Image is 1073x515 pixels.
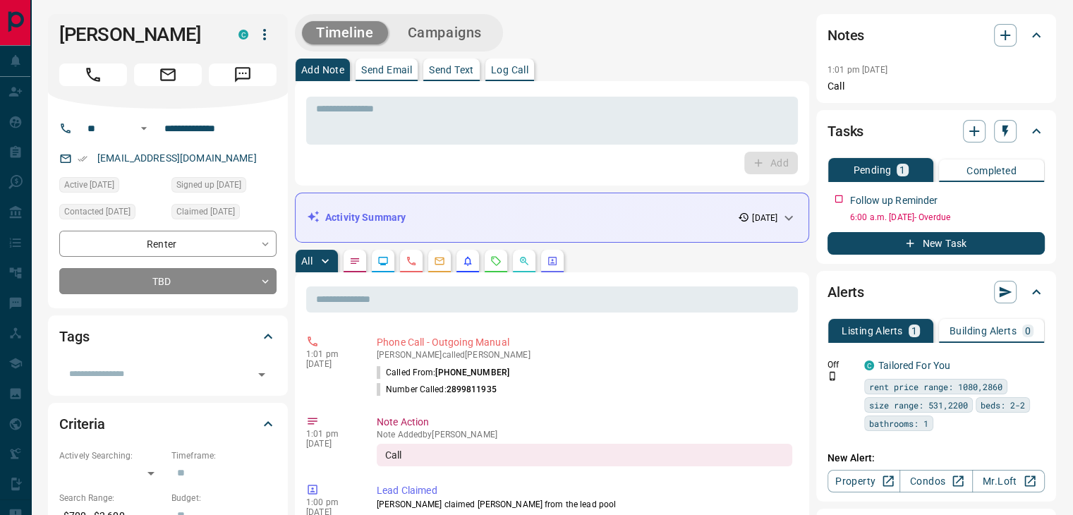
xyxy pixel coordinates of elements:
svg: Push Notification Only [828,371,837,381]
div: Criteria [59,407,277,441]
svg: Listing Alerts [462,255,473,267]
span: Active [DATE] [64,178,114,192]
p: Lead Claimed [377,483,792,498]
svg: Requests [490,255,502,267]
span: 2899811935 [447,384,497,394]
svg: Emails [434,255,445,267]
p: Call [828,79,1045,94]
svg: Agent Actions [547,255,558,267]
div: Sat Sep 13 2025 [59,177,164,197]
span: rent price range: 1080,2860 [869,380,1002,394]
p: Budget: [171,492,277,504]
div: condos.ca [864,360,874,370]
a: Tailored For You [878,360,950,371]
p: All [301,256,313,266]
a: Property [828,470,900,492]
h2: Alerts [828,281,864,303]
p: Log Call [491,65,528,75]
svg: Calls [406,255,417,267]
p: Add Note [301,65,344,75]
span: beds: 2-2 [981,398,1025,412]
div: condos.ca [238,30,248,40]
p: 1:01 pm [306,349,356,359]
span: Claimed [DATE] [176,205,235,219]
h2: Tasks [828,120,863,143]
svg: Opportunities [519,255,530,267]
button: Open [135,120,152,137]
p: Listing Alerts [842,326,903,336]
p: 1 [911,326,917,336]
p: Note Added by [PERSON_NAME] [377,430,792,440]
svg: Notes [349,255,360,267]
span: size range: 531,2200 [869,398,968,412]
p: [DATE] [306,439,356,449]
div: Notes [828,18,1045,52]
p: 1 [899,165,905,175]
p: 1:01 pm [DATE] [828,65,887,75]
div: Sat Sep 13 2025 [171,204,277,224]
p: Number Called: [377,383,497,396]
div: Tags [59,320,277,353]
p: Send Email [361,65,412,75]
span: Call [59,63,127,86]
div: Mon Aug 25 2025 [171,177,277,197]
div: Sat Sep 13 2025 [59,204,164,224]
h1: [PERSON_NAME] [59,23,217,46]
svg: Email Verified [78,154,87,164]
button: New Task [828,232,1045,255]
div: Call [377,444,792,466]
a: Mr.Loft [972,470,1045,492]
h2: Notes [828,24,864,47]
h2: Tags [59,325,89,348]
a: Condos [899,470,972,492]
span: Email [134,63,202,86]
p: Activity Summary [325,210,406,225]
p: [DATE] [306,359,356,369]
button: Timeline [302,21,388,44]
svg: Lead Browsing Activity [377,255,389,267]
a: [EMAIL_ADDRESS][DOMAIN_NAME] [97,152,257,164]
p: [DATE] [752,212,777,224]
button: Campaigns [394,21,496,44]
p: Follow up Reminder [850,193,938,208]
div: TBD [59,268,277,294]
p: Phone Call - Outgoing Manual [377,335,792,350]
p: 1:00 pm [306,497,356,507]
span: Contacted [DATE] [64,205,131,219]
p: [PERSON_NAME] claimed [PERSON_NAME] from the lead pool [377,498,792,511]
span: Signed up [DATE] [176,178,241,192]
p: Off [828,358,856,371]
button: Open [252,365,272,384]
span: Message [209,63,277,86]
div: Renter [59,231,277,257]
p: Note Action [377,415,792,430]
span: bathrooms: 1 [869,416,928,430]
div: Activity Summary[DATE] [307,205,797,231]
p: New Alert: [828,451,1045,466]
div: Alerts [828,275,1045,309]
p: [PERSON_NAME] called [PERSON_NAME] [377,350,792,360]
div: Tasks [828,114,1045,148]
p: Timeframe: [171,449,277,462]
p: Called From: [377,366,509,379]
p: 0 [1025,326,1031,336]
p: Search Range: [59,492,164,504]
p: Send Text [429,65,474,75]
p: 1:01 pm [306,429,356,439]
h2: Criteria [59,413,105,435]
p: Pending [853,165,891,175]
p: Completed [966,166,1017,176]
p: Building Alerts [950,326,1017,336]
p: 6:00 a.m. [DATE] - Overdue [850,211,1045,224]
p: Actively Searching: [59,449,164,462]
span: [PHONE_NUMBER] [435,368,509,377]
